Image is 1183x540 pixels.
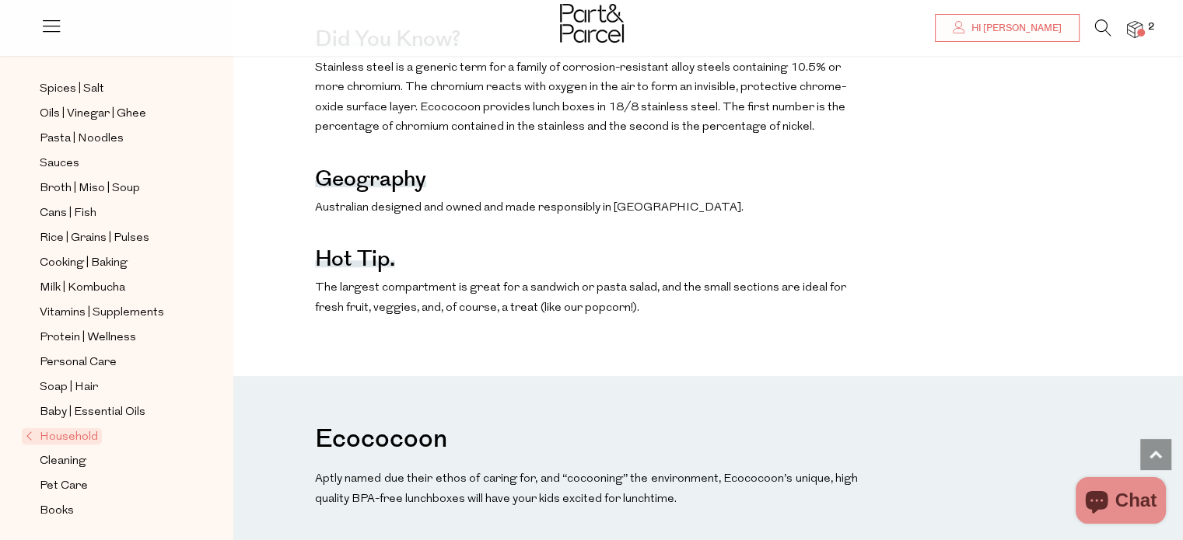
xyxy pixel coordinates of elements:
a: Protein | Wellness [40,328,181,347]
span: Soap | Hair [40,378,98,397]
a: Rice | Grains | Pulses [40,228,181,248]
span: Household [22,428,102,444]
span: Cleaning [40,452,86,471]
a: Pet Care [40,476,181,496]
a: Pasta | Noodles [40,129,181,148]
span: 2 [1144,20,1158,34]
a: Vitamins | Supplements [40,303,181,322]
a: Books [40,501,181,521]
a: Cleaning [40,451,181,471]
span: Protein | Wellness [40,329,136,347]
span: Pasta | Noodles [40,130,124,148]
a: Milk | Kombucha [40,278,181,298]
a: Soap | Hair [40,378,181,397]
span: Oils | Vinegar | Ghee [40,105,146,124]
span: Personal Care [40,354,117,372]
h4: Hot tip. [315,256,395,267]
span: Rice | Grains | Pulses [40,229,149,248]
span: The largest compartment is great for a sandwich or pasta salad, and the small sections are ideal ... [315,282,846,314]
a: Broth | Miso | Soup [40,179,181,198]
h4: Geography [315,176,426,187]
h3: Ecococoon [315,415,447,462]
p: Stainless steel is a generic term for a family of corrosion-resistant alloy steels containing 10.... [315,58,858,138]
span: Vitamins | Supplements [40,304,164,322]
span: Australian designed and owned and made responsibly in [GEOGRAPHIC_DATA]. [315,202,744,214]
a: Cans | Fish [40,204,181,223]
span: Aptly named due their ethos of caring for, and “cocooning” the environment, Ecococoon’s unique, h... [315,473,858,505]
inbox-online-store-chat: Shopify online store chat [1071,477,1171,528]
span: Broth | Miso | Soup [40,179,140,198]
span: Books [40,502,74,521]
span: Baby | Essential Oils [40,403,145,422]
a: Sauces [40,154,181,173]
a: Personal Care [40,353,181,372]
span: Pet Care [40,477,88,496]
a: Household [26,427,181,446]
a: Oils | Vinegar | Ghee [40,104,181,124]
span: Spices | Salt [40,80,104,99]
a: Baby | Essential Oils [40,402,181,422]
a: Hi [PERSON_NAME] [935,14,1080,42]
span: Sauces [40,155,79,173]
span: Milk | Kombucha [40,279,125,298]
img: Part&Parcel [560,4,624,43]
span: Cans | Fish [40,204,96,223]
a: Cooking | Baking [40,253,181,273]
span: Cooking | Baking [40,254,128,273]
a: 2 [1127,21,1143,37]
a: Spices | Salt [40,79,181,99]
span: Hi [PERSON_NAME] [968,22,1062,35]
